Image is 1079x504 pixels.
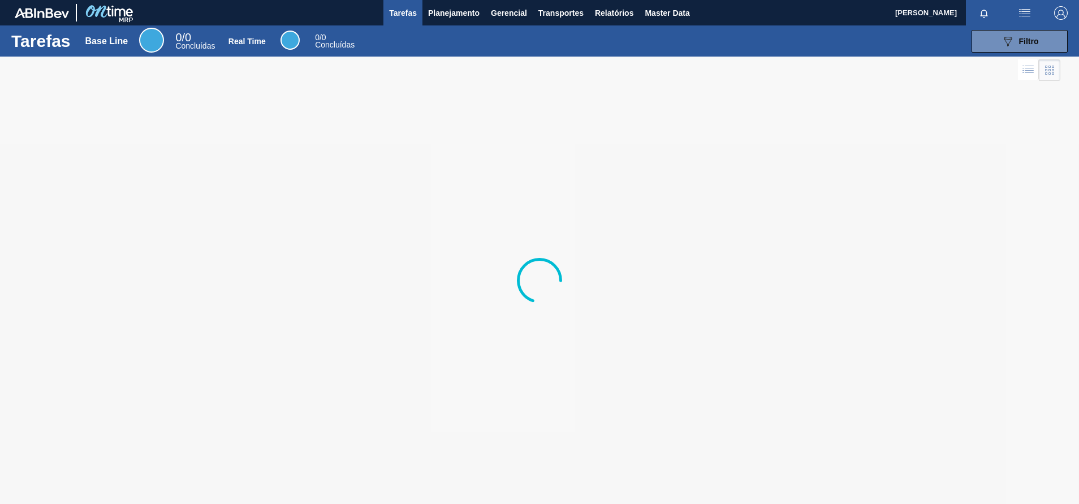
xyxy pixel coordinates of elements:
img: Logout [1054,6,1068,20]
span: Concluídas [315,40,355,49]
span: 0 [315,33,320,42]
button: Filtro [972,30,1068,53]
div: Base Line [175,33,215,50]
span: Filtro [1019,37,1039,46]
h1: Tarefas [11,35,71,48]
img: userActions [1018,6,1031,20]
div: Real Time [228,37,266,46]
span: Gerencial [491,6,527,20]
div: Base Line [139,28,164,53]
div: Base Line [85,36,128,46]
span: Transportes [538,6,584,20]
span: 0 [175,31,182,44]
div: Real Time [315,34,355,49]
span: / 0 [315,33,326,42]
span: Master Data [645,6,689,20]
button: Notificações [966,5,1002,21]
span: Relatórios [595,6,633,20]
span: Planejamento [428,6,480,20]
span: / 0 [175,31,191,44]
div: Real Time [280,31,300,50]
span: Tarefas [389,6,417,20]
span: Concluídas [175,41,215,50]
img: TNhmsLtSVTkK8tSr43FrP2fwEKptu5GPRR3wAAAABJRU5ErkJggg== [15,8,69,18]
